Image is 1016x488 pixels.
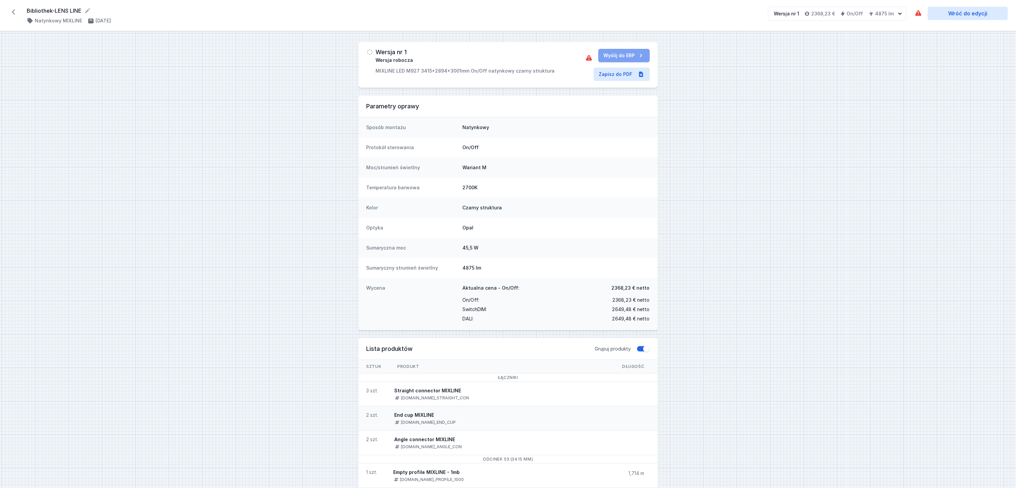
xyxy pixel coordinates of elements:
div: 2 szt. [367,412,379,418]
dd: Czarny struktura [463,204,650,211]
h4: Natynkowy MIXLINE [35,17,82,24]
div: 1 szt. [367,469,378,476]
a: Wróć do edycji [928,7,1008,20]
dd: Wariant M [463,164,650,171]
dd: Opal [463,224,650,231]
span: Wersja robocza [376,57,413,64]
div: 3 szt. [367,387,379,394]
h4: [DATE] [96,17,111,24]
dd: On/Off [463,144,650,151]
dt: Sposób montażu [367,124,457,131]
a: Zapisz do PDF [594,68,650,81]
div: [DOMAIN_NAME]_END_CUP [401,420,456,425]
dt: Sumaryczny strumień świetlny [367,265,457,271]
h4: 2368,23 € [811,10,835,17]
dt: Temperatura barwowa [367,184,457,191]
dt: Sumaryczna moc [367,245,457,251]
div: Straight connector MIXLINE [395,387,469,394]
span: 2368,23 € netto [612,285,650,291]
div: Wersja nr 1 [774,10,799,17]
dd: Natynkowy [463,124,650,131]
dt: Optyka [367,224,457,231]
button: Wersja nr 12368,23 €On/Off4875 lm [768,7,906,21]
button: Grupuj produkty [636,346,650,352]
h4: 4875 lm [875,10,894,17]
div: End cup MIXLINE [395,412,456,418]
div: [DOMAIN_NAME]_ANGLE_CON [401,444,462,450]
div: [DOMAIN_NAME]_STRAIGHT_CON [401,395,469,401]
h3: Lista produktów [367,345,595,353]
img: draft.svg [367,49,373,56]
div: 2 szt. [367,436,379,443]
dt: Protokół sterowania [367,144,457,151]
span: Grupuj produkty [595,346,631,352]
dd: 45,5 W [463,245,650,251]
span: Produkt [390,360,427,373]
dt: Kolor [367,204,457,211]
form: Bibliothek-LENS LINE [27,7,760,15]
span: On/Off : [463,295,480,305]
h3: Parametry oprawy [367,102,650,110]
span: 2368,23 € netto [612,295,650,305]
dd: 4875 lm [463,265,650,271]
div: [DOMAIN_NAME]_PROFILE_1000 [400,477,464,482]
span: 2649,48 € netto [612,305,650,314]
span: 1,714 m [629,470,644,476]
dt: Wycena [367,285,457,323]
h3: Odcinek S3 (3415 mm) [367,457,650,462]
dd: 2700K [463,184,650,191]
h4: On/Off [847,10,863,17]
button: Edytuj nazwę projektu [84,7,91,14]
span: Aktualna cena - On/Off: [463,285,520,291]
span: Długość [614,360,652,373]
span: Sztuk [358,360,390,373]
span: DALI : [463,314,474,323]
h3: Łączniki [367,375,650,380]
dt: Moc/strumień świetlny [367,164,457,171]
h3: Wersja nr 1 [376,49,407,56]
div: Angle connector MIXLINE [395,436,462,443]
span: 2649,48 € netto [612,314,650,323]
p: MIXLINE LED M927 3415+2894+3001mm On/Off natynkowy czarny struktura [376,68,555,74]
span: SwitchDIM : [463,305,487,314]
div: Empty profile MIXLINE - 1mb [394,469,464,476]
